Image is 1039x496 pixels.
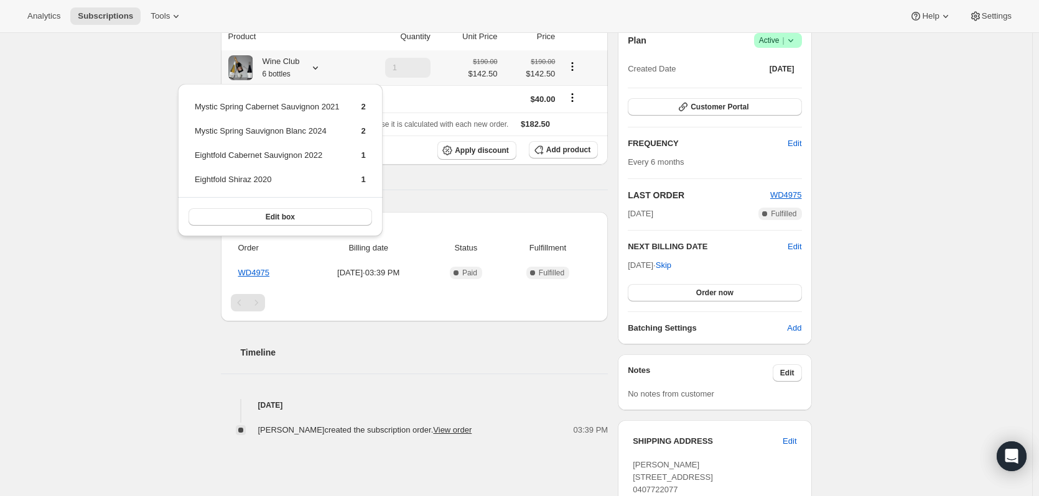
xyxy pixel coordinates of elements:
[562,91,582,104] button: Shipping actions
[574,424,608,436] span: 03:39 PM
[194,124,340,147] td: Mystic Spring Sauvignon Blanc 2024
[310,242,427,254] span: Billing date
[361,126,366,135] span: 2
[628,157,684,167] span: Every 6 months
[962,7,1019,25] button: Settings
[151,11,170,21] span: Tools
[539,268,564,278] span: Fulfilled
[231,294,599,311] nav: Pagination
[531,58,555,65] small: $190.00
[648,255,679,275] button: Skip
[253,55,300,80] div: Wine Club
[628,241,788,253] h2: NEXT BILLING DATE
[780,368,794,378] span: Edit
[20,7,68,25] button: Analytics
[902,7,959,25] button: Help
[221,399,608,411] h4: [DATE]
[78,11,133,21] span: Subscriptions
[434,242,498,254] span: Status
[263,70,291,78] small: 6 bottles
[238,268,270,277] a: WD4975
[628,364,773,382] h3: Notes
[546,145,590,155] span: Add product
[628,260,671,270] span: [DATE] ·
[462,268,477,278] span: Paid
[780,134,809,154] button: Edit
[762,60,802,78] button: [DATE]
[189,208,372,226] button: Edit box
[997,441,1027,471] div: Open Intercom Messenger
[231,222,599,234] h2: Payment attempts
[455,145,509,155] span: Apply discount
[787,322,801,334] span: Add
[194,100,340,123] td: Mystic Spring Cabernet Sauvignon 2021
[521,119,550,129] span: $182.50
[780,318,809,338] button: Add
[241,346,608,359] h2: Timeline
[628,34,646,47] h2: Plan
[628,189,770,201] h2: LAST ORDER
[143,7,190,25] button: Tools
[361,102,366,111] span: 2
[531,94,556,104] span: $40.00
[505,242,590,254] span: Fulfillment
[773,364,802,382] button: Edit
[770,190,802,200] a: WD4975
[70,7,141,25] button: Subscriptions
[628,389,714,398] span: No notes from customer
[529,141,598,158] button: Add product
[628,208,653,220] span: [DATE]
[505,68,555,80] span: $142.50
[266,212,295,222] span: Edit box
[434,23,501,50] th: Unit Price
[501,23,559,50] th: Price
[310,267,427,279] span: [DATE] · 03:39 PM
[656,259,671,272] span: Skip
[473,58,497,65] small: $190.00
[228,55,253,80] img: product img
[433,425,472,434] a: View order
[437,141,516,160] button: Apply discount
[258,425,472,434] span: [PERSON_NAME] created the subscription order.
[775,431,804,451] button: Edit
[770,189,802,201] button: WD4975
[788,137,801,150] span: Edit
[759,34,797,47] span: Active
[922,11,939,21] span: Help
[770,64,794,74] span: [DATE]
[194,149,340,172] td: Eightfold Cabernet Sauvignon 2022
[696,288,734,298] span: Order now
[982,11,1012,21] span: Settings
[633,460,713,494] span: [PERSON_NAME] [STREET_ADDRESS] 0407722077
[782,35,784,45] span: |
[633,435,783,448] h3: SHIPPING ADDRESS
[628,322,787,334] h6: Batching Settings
[361,175,366,184] span: 1
[628,284,801,301] button: Order now
[628,98,801,116] button: Customer Portal
[562,60,582,73] button: Product actions
[628,137,788,150] h2: FREQUENCY
[27,11,60,21] span: Analytics
[194,173,340,196] td: Eightfold Shiraz 2020
[788,241,801,253] button: Edit
[231,234,307,262] th: Order
[771,209,796,219] span: Fulfilled
[221,23,351,50] th: Product
[691,102,748,112] span: Customer Portal
[361,150,366,160] span: 1
[628,63,676,75] span: Created Date
[783,435,796,448] span: Edit
[468,68,497,80] span: $142.50
[351,23,434,50] th: Quantity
